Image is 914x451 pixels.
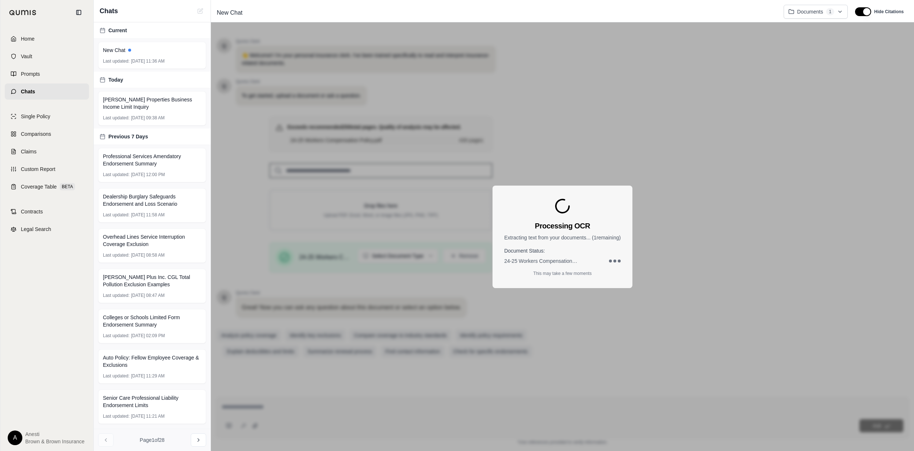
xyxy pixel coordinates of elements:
[9,10,37,15] img: Qumis Logo
[103,153,201,167] span: Professional Services Amendatory Endorsement Summary
[196,7,205,15] button: Cannot create new chat while OCR is processing
[21,130,51,138] span: Comparisons
[826,8,835,15] span: 1
[103,273,201,288] span: [PERSON_NAME] Plus Inc. CGL Total Pollution Exclusion Examples
[5,143,89,160] a: Claims
[21,88,35,95] span: Chats
[140,436,165,444] span: Page 1 of 28
[103,58,130,64] span: Last updated:
[874,9,904,15] span: Hide Citations
[5,204,89,220] a: Contracts
[108,76,123,83] span: Today
[131,333,165,339] span: [DATE] 02:09 PM
[131,58,165,64] span: [DATE] 11:36 AM
[103,233,201,248] span: Overhead Lines Service Interruption Coverage Exclusion
[5,161,89,177] a: Custom Report
[131,115,165,121] span: [DATE] 09:38 AM
[5,48,89,64] a: Vault
[21,53,32,60] span: Vault
[21,70,40,78] span: Prompts
[21,113,50,120] span: Single Policy
[5,179,89,195] a: Coverage TableBETA
[131,252,165,258] span: [DATE] 08:58 AM
[73,7,85,18] button: Collapse sidebar
[5,31,89,47] a: Home
[103,212,130,218] span: Last updated:
[108,133,148,140] span: Previous 7 Days
[21,225,51,233] span: Legal Search
[21,208,43,215] span: Contracts
[21,165,55,173] span: Custom Report
[797,8,823,15] span: Documents
[214,7,245,19] span: New Chat
[5,108,89,124] a: Single Policy
[60,183,75,190] span: BETA
[103,115,130,121] span: Last updated:
[25,438,85,445] span: Brown & Brown Insurance
[5,66,89,82] a: Prompts
[535,221,590,231] h3: Processing OCR
[103,292,130,298] span: Last updated:
[131,212,165,218] span: [DATE] 11:58 AM
[5,126,89,142] a: Comparisons
[5,221,89,237] a: Legal Search
[21,148,37,155] span: Claims
[21,35,34,42] span: Home
[131,373,165,379] span: [DATE] 11:29 AM
[784,5,848,19] button: Documents1
[504,234,621,241] p: Extracting text from your documents... ( 1 remaining)
[103,172,130,178] span: Last updated:
[103,333,130,339] span: Last updated:
[103,394,201,409] span: Senior Care Professional Liability Endorsement Limits
[103,193,201,208] span: Dealership Burglary Safeguards Endorsement and Loss Scenario
[103,413,130,419] span: Last updated:
[5,83,89,100] a: Chats
[214,7,778,19] div: Edit Title
[131,413,165,419] span: [DATE] 11:21 AM
[103,373,130,379] span: Last updated:
[21,183,57,190] span: Coverage Table
[103,46,125,54] span: New Chat
[8,430,22,445] div: A
[533,271,591,276] p: This may take a few moments
[103,96,201,111] span: [PERSON_NAME] Properties Business Income Limit Inquiry
[131,292,165,298] span: [DATE] 08:47 AM
[100,6,118,16] span: Chats
[504,257,577,265] span: 24-25 Workers Compensation Policy.pdf
[108,27,127,34] span: Current
[103,354,201,369] span: Auto Policy: Fellow Employee Coverage & Exclusions
[103,314,201,328] span: Colleges or Schools Limited Form Endorsement Summary
[103,252,130,258] span: Last updated:
[504,247,621,254] h4: Document Status:
[131,172,165,178] span: [DATE] 12:00 PM
[25,430,85,438] span: Anesti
